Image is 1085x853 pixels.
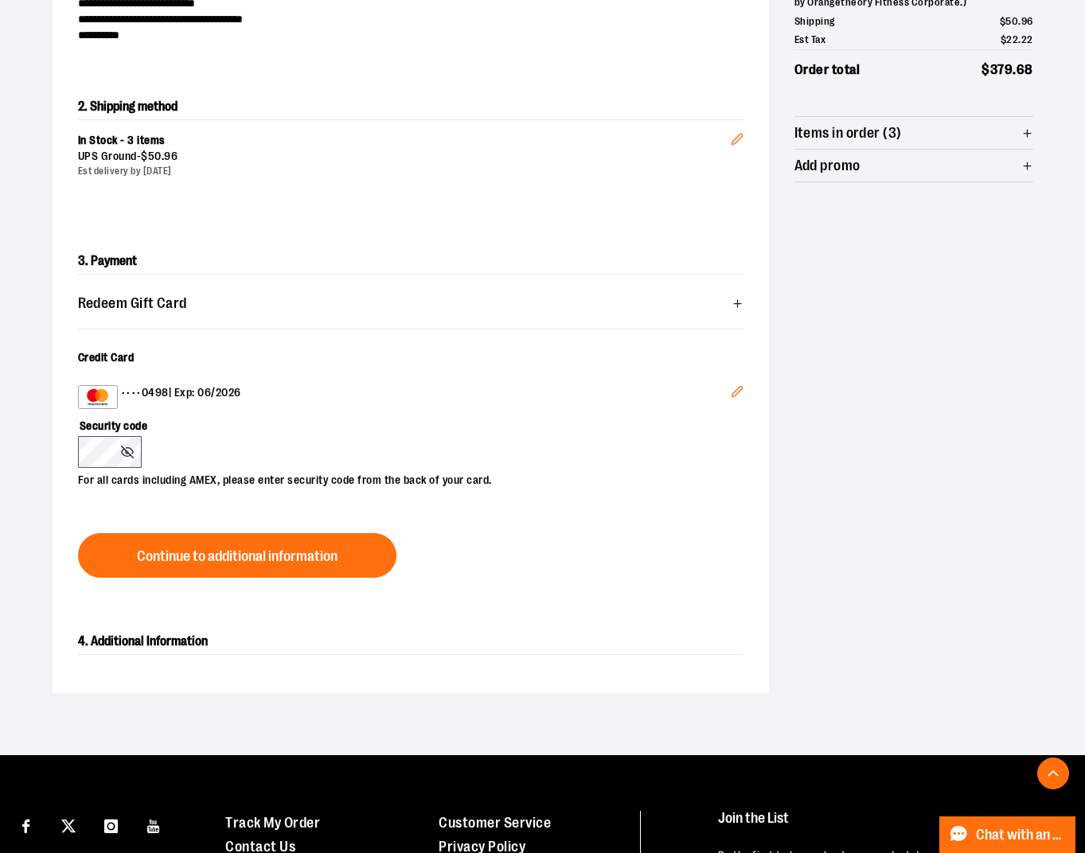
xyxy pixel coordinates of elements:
img: Twitter [61,819,76,833]
span: 22 [1006,33,1018,45]
span: $ [1001,33,1007,45]
span: . [1018,15,1021,27]
h2: 3. Payment [78,248,743,275]
a: Track My Order [225,815,320,831]
span: . [162,150,165,162]
label: Security code [78,409,728,436]
button: Redeem Gift Card [78,287,743,319]
span: $ [982,62,990,77]
span: . [1013,62,1017,77]
span: . [1018,33,1021,45]
img: MasterCard example showing the 16-digit card number on the front of the card [82,388,114,407]
h4: Join the List [718,811,1056,840]
h2: 2. Shipping method [78,94,743,119]
button: Add promo [794,150,1033,181]
a: Customer Service [439,815,551,831]
span: 379 [990,62,1013,77]
span: Chat with an Expert [976,828,1066,843]
span: $ [141,150,148,162]
div: UPS Ground - [78,149,731,165]
button: Edit [718,107,756,163]
span: Items in order (3) [794,126,902,141]
button: Continue to additional information [78,533,396,578]
span: 96 [1021,15,1033,27]
span: 68 [1017,62,1033,77]
a: Visit our Facebook page [12,811,40,839]
span: Credit Card [78,351,135,364]
div: •••• 0498 | Exp: 06/2026 [78,385,731,409]
a: Visit our Instagram page [97,811,125,839]
button: Back To Top [1037,758,1069,789]
button: Edit [718,372,756,415]
a: Visit our Youtube page [140,811,168,839]
span: Add promo [794,158,861,173]
span: Shipping [794,14,835,29]
span: 50 [1005,15,1018,27]
button: Items in order (3) [794,117,1033,149]
div: Est delivery by [DATE] [78,165,731,178]
button: Chat with an Expert [939,816,1076,853]
div: In Stock - 3 items [78,133,731,149]
span: Est Tax [794,32,826,48]
span: $ [1000,15,1006,27]
span: Redeem Gift Card [78,296,187,311]
span: 50 [148,150,162,162]
p: For all cards including AMEX, please enter security code from the back of your card. [78,468,728,489]
h2: 4. Additional Information [78,629,743,655]
a: Visit our X page [55,811,83,839]
span: 96 [164,150,178,162]
span: Continue to additional information [137,549,338,564]
span: Order total [794,60,861,80]
span: 22 [1021,33,1033,45]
